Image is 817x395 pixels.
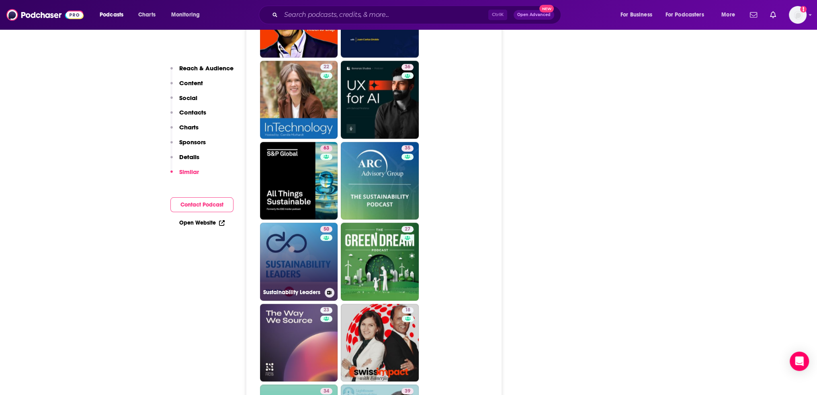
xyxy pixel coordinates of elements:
span: 35 [405,144,410,152]
img: Podchaser - Follow, Share and Rate Podcasts [6,7,84,23]
button: Sponsors [170,138,206,153]
a: Show notifications dropdown [747,8,760,22]
span: New [539,5,554,12]
a: 36 [401,64,414,70]
button: Contact Podcast [170,197,233,212]
a: 35 [341,142,419,220]
button: Charts [170,123,199,138]
span: Podcasts [100,9,123,20]
a: 27 [341,223,419,301]
span: Logged in as tessvanden [789,6,807,24]
button: Details [170,153,199,168]
p: Details [179,153,199,161]
span: 23 [324,306,329,314]
button: open menu [615,8,662,21]
span: 22 [324,63,329,71]
a: Open Website [179,219,225,226]
a: 23 [320,307,332,313]
a: 27 [401,226,414,232]
a: 18 [402,307,414,313]
p: Contacts [179,108,206,116]
button: Content [170,79,203,94]
a: 50Sustainability Leaders [260,223,338,301]
span: 27 [405,225,410,233]
a: 63 [260,142,338,220]
a: 39 [401,388,414,394]
p: Sponsors [179,138,206,146]
button: open menu [716,8,745,21]
span: 18 [405,306,410,314]
a: 50 [320,226,332,232]
a: 22 [260,61,338,139]
button: Contacts [170,108,206,123]
a: Show notifications dropdown [767,8,779,22]
p: Charts [179,123,199,131]
p: Social [179,94,197,102]
a: 22 [320,64,332,70]
span: For Podcasters [665,9,704,20]
button: Similar [170,168,199,183]
p: Similar [179,168,199,176]
a: 34 [320,388,332,394]
span: Charts [138,9,156,20]
div: Open Intercom Messenger [790,352,809,371]
input: Search podcasts, credits, & more... [281,8,488,21]
button: Open AdvancedNew [514,10,554,20]
span: More [721,9,735,20]
span: 50 [324,225,329,233]
span: Open Advanced [517,13,551,17]
button: Reach & Audience [170,64,233,79]
a: 35 [401,145,414,151]
p: Reach & Audience [179,64,233,72]
button: Show profile menu [789,6,807,24]
span: 63 [324,144,329,152]
a: Charts [133,8,160,21]
div: Search podcasts, credits, & more... [266,6,569,24]
button: open menu [94,8,134,21]
svg: Add a profile image [800,6,807,12]
span: Monitoring [171,9,200,20]
span: For Business [620,9,652,20]
p: Content [179,79,203,87]
button: open menu [166,8,210,21]
a: 23 [260,304,338,382]
span: Ctrl K [488,10,507,20]
a: 18 [341,304,419,382]
span: 36 [405,63,410,71]
a: 36 [341,61,419,139]
button: Social [170,94,197,109]
img: User Profile [789,6,807,24]
h3: Sustainability Leaders [263,289,321,296]
a: 63 [320,145,332,151]
button: open menu [660,8,716,21]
